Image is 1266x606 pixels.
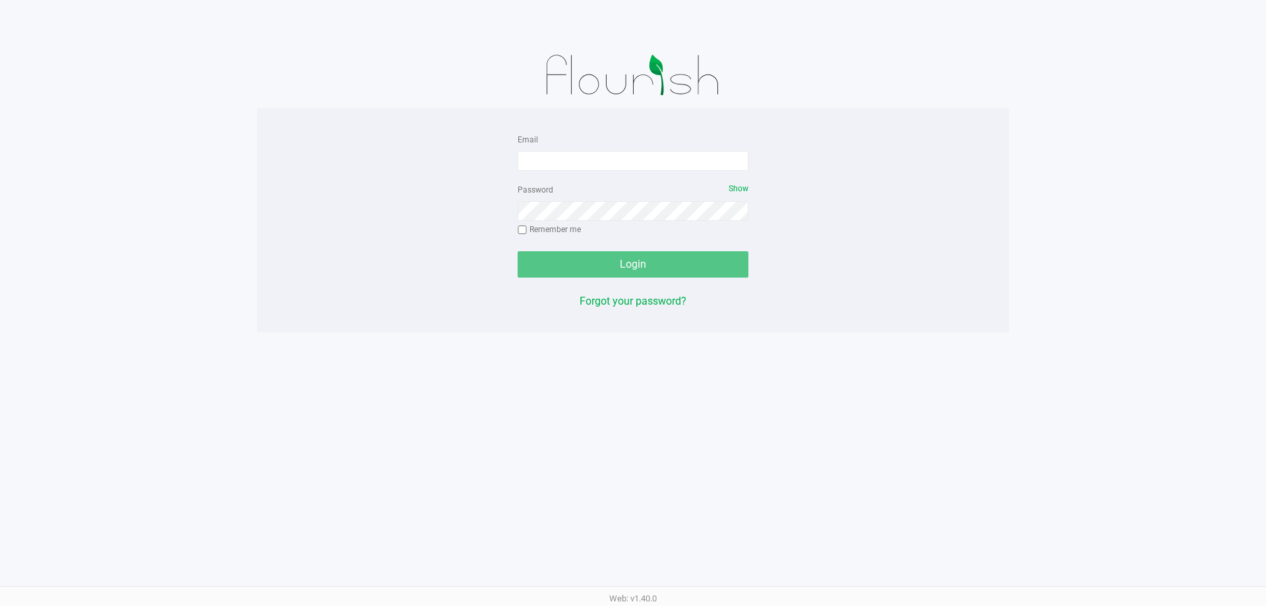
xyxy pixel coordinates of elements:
button: Forgot your password? [580,293,686,309]
label: Remember me [518,224,581,235]
span: Web: v1.40.0 [609,593,657,603]
input: Remember me [518,226,527,235]
span: Show [729,184,748,193]
label: Password [518,184,553,196]
label: Email [518,134,538,146]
